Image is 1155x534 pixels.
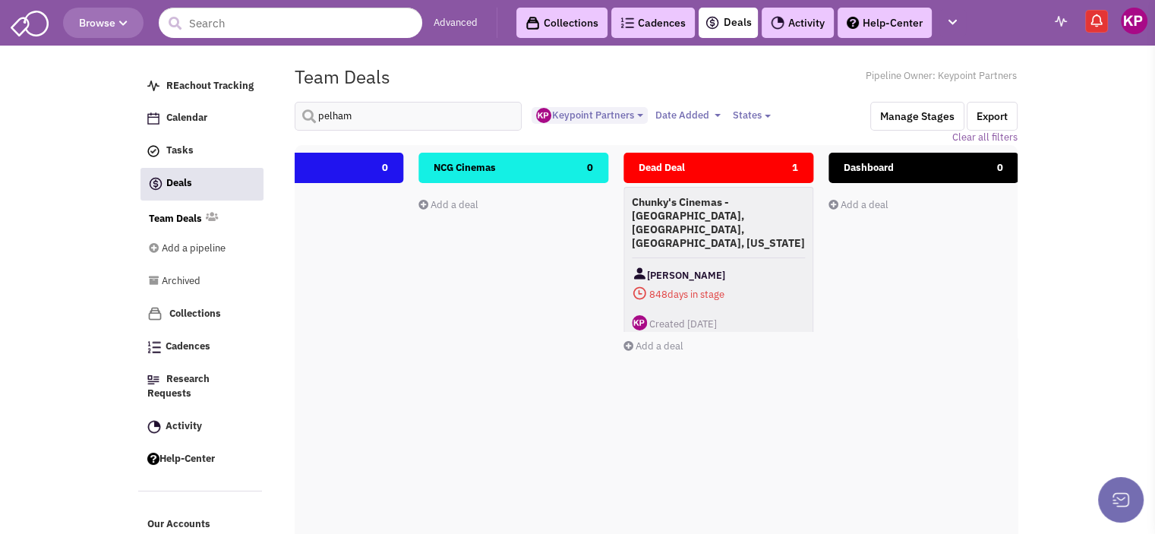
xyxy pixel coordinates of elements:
[147,341,161,353] img: Cadences_logo.png
[140,168,264,201] a: Deals
[705,14,752,32] a: Deals
[147,375,159,384] img: Research.png
[149,267,241,296] a: Archived
[11,8,49,36] img: SmartAdmin
[148,175,163,193] img: icon-deals.svg
[147,453,159,465] img: help.png
[295,102,522,131] input: Search deals
[295,67,390,87] h1: Team Deals
[705,14,720,32] img: icon-deals.svg
[762,8,834,38] a: Activity
[632,195,805,250] h4: Chunky's Cinemas - [GEOGRAPHIC_DATA], [GEOGRAPHIC_DATA], [GEOGRAPHIC_DATA], [US_STATE]
[587,153,593,183] span: 0
[649,318,717,330] span: Created [DATE]
[847,17,859,29] img: help.png
[418,198,478,211] a: Add a deal
[771,16,784,30] img: Activity.png
[647,266,725,285] span: [PERSON_NAME]
[525,16,540,30] img: icon-collection-lavender-black.svg
[1121,8,1147,34] img: Keypoint Partners
[149,212,202,226] a: Team Deals
[632,285,805,304] span: days in stage
[166,340,210,353] span: Cadences
[147,145,159,157] img: icon-tasks.png
[147,306,163,321] img: icon-collection-lavender.png
[623,340,683,352] a: Add a deal
[650,107,725,124] button: Date Added
[844,161,894,174] span: Dashboard
[536,108,551,123] img: ny_GipEnDU-kinWYCc5EwQ.png
[147,373,210,400] span: Research Requests
[147,420,161,434] img: Activity.png
[166,79,254,92] span: REachout Tracking
[159,8,422,38] input: Search
[140,104,263,133] a: Calendar
[63,8,144,38] button: Browse
[140,333,263,362] a: Cadences
[382,153,388,183] span: 0
[536,109,633,122] span: Keypoint Partners
[632,286,647,301] img: icon-daysinstage-red.png
[611,8,695,38] a: Cadences
[147,518,210,531] span: Our Accounts
[792,153,798,183] span: 1
[140,365,263,409] a: Research Requests
[649,288,667,301] span: 848
[967,102,1018,131] button: Export
[79,16,128,30] span: Browse
[516,8,607,38] a: Collections
[870,102,964,131] button: Manage Stages
[149,235,241,264] a: Add a pipeline
[166,112,207,125] span: Calendar
[169,307,221,320] span: Collections
[632,266,647,281] img: Contact Image
[140,299,263,329] a: Collections
[140,412,263,441] a: Activity
[620,17,634,28] img: Cadences_logo.png
[147,112,159,125] img: Calendar.png
[732,109,761,122] span: States
[727,107,775,124] button: States
[997,153,1003,183] span: 0
[838,8,932,38] a: Help-Center
[140,72,263,101] a: REachout Tracking
[166,144,194,157] span: Tasks
[952,131,1018,145] a: Clear all filters
[532,107,648,125] button: Keypoint Partners
[655,109,708,122] span: Date Added
[828,198,888,211] a: Add a deal
[434,161,496,174] span: NCG Cinemas
[434,16,478,30] a: Advanced
[140,137,263,166] a: Tasks
[639,161,685,174] span: Dead Deal
[140,445,263,474] a: Help-Center
[166,419,202,432] span: Activity
[866,69,1018,84] span: Pipeline Owner: Keypoint Partners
